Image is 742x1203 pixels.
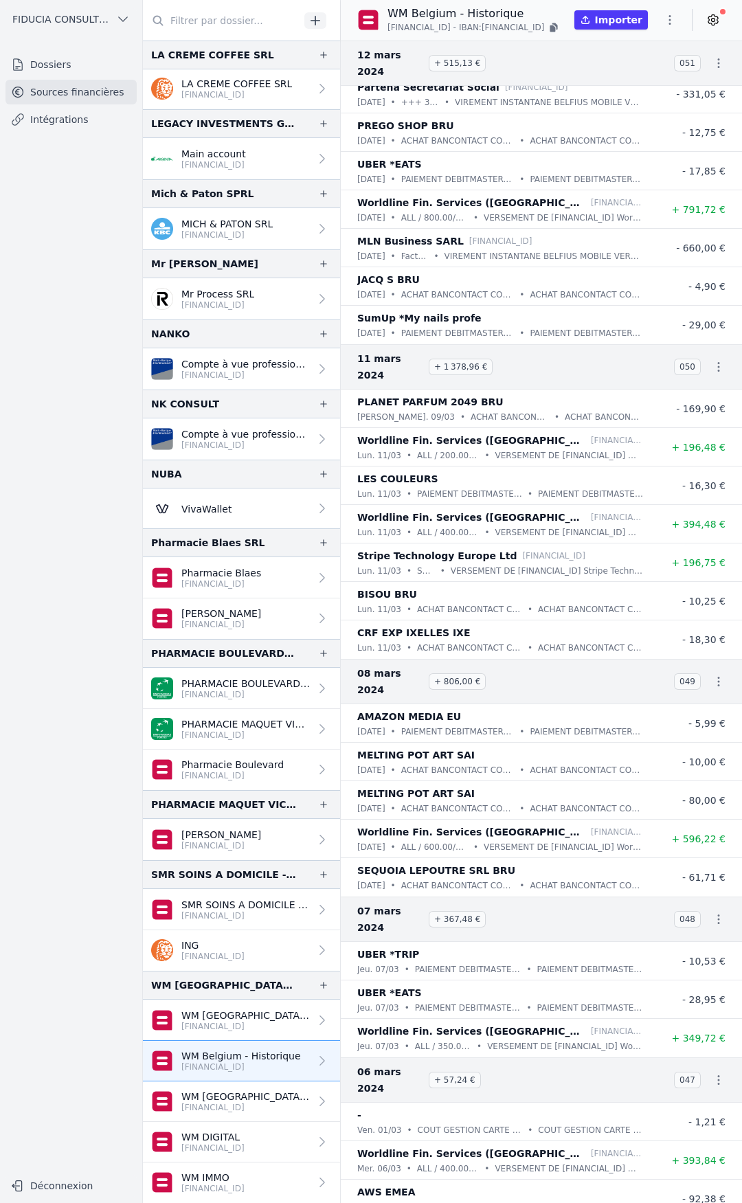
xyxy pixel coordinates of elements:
[591,196,643,210] p: [FINANCIAL_ID]
[181,89,292,100] p: [FINANCIAL_ID]
[391,95,396,109] div: •
[357,1001,399,1015] p: jeu. 07/03
[469,234,532,248] p: [FINANCIAL_ID]
[357,665,423,698] span: 08 mars 2024
[151,218,173,240] img: kbc.png
[530,879,643,892] p: ACHAT BANCONTACT CONTACTLESS AVEC CARTE N� 5255 0604 5765 6044 - MUBYEYI WINNY LE [DATE] 11:45 SE...
[453,22,456,33] span: -
[357,1162,401,1176] p: mer. 06/03
[151,115,296,132] div: LEGACY INVESTMENTS GROUP
[407,603,412,616] div: •
[181,229,273,240] p: [FINANCIAL_ID]
[591,825,643,839] p: [FINANCIAL_ID]
[357,747,475,763] p: MELTING POT ART SAI
[455,95,643,109] p: VIREMENT INSTANTANE BELFIUS MOBILE VERS [FINANCIAL_ID] Partena Secretariat Social +++300/0168/094...
[671,204,726,215] span: + 791,72 €
[357,1039,399,1053] p: jeu. 07/03
[151,185,254,202] div: Mich & Paton SPRL
[357,1145,585,1162] p: Worldline Fin. Services ([GEOGRAPHIC_DATA]) S.A.
[682,756,726,767] span: - 10,00 €
[418,1123,523,1137] p: COUT GESTION CARTE DE DEBIT REF. : 0816635036077 VAL. 01-03
[181,159,246,170] p: [FINANCIAL_ID]
[357,432,585,449] p: Worldline Fin. Services ([GEOGRAPHIC_DATA]) S.A.
[357,271,420,288] p: JACQ S BRU
[181,828,261,842] p: [PERSON_NAME]
[181,898,310,912] p: SMR SOINS A DOMICILE - THU
[357,9,379,31] img: belfius.png
[357,641,401,655] p: lun. 11/03
[143,930,340,971] a: ING [FINANCIAL_ID]
[528,1123,532,1137] div: •
[151,899,173,921] img: belfius.png
[181,1183,245,1194] p: [FINANCIAL_ID]
[391,249,396,263] div: •
[181,578,261,589] p: [FINANCIAL_ID]
[391,288,396,302] div: •
[591,434,643,447] p: [FINANCIAL_ID]
[151,607,173,629] img: belfius-1.png
[151,256,258,272] div: Mr [PERSON_NAME]
[151,497,173,519] img: Viva-Wallet.webp
[151,1009,173,1031] img: belfius.png
[151,718,173,740] img: BNP_BE_BUSINESS_GEBABEBB.png
[143,557,340,598] a: Pharmacie Blaes [FINANCIAL_ID]
[391,134,396,148] div: •
[484,449,489,462] div: •
[519,288,524,302] div: •
[671,557,726,568] span: + 196,75 €
[357,249,385,263] p: [DATE]
[357,985,422,1001] p: UBER *EATS
[682,795,726,806] span: - 80,00 €
[530,802,643,816] p: ACHAT BANCONTACT CONTACTLESS AVEC CARTE N� 5255 0604 5765 6044 - MUBYEYI WINNY LE [DATE] 19:31 ME...
[181,910,310,921] p: [FINANCIAL_ID]
[357,509,585,526] p: Worldline Fin. Services ([GEOGRAPHIC_DATA]) S.A.
[415,1039,471,1053] p: ALL / 350.00/NR.0060324930/KOM. 0.28/DAT.06.03.2024/WM [GEOGRAPHIC_DATA] SRL /[GEOGRAPHIC_DATA]
[407,641,412,655] div: •
[181,758,284,772] p: Pharmacie Boulevard
[181,77,292,91] p: LA CREME COFFEE SRL
[357,350,423,383] span: 11 mars 2024
[143,278,340,319] a: Mr Process SRL [FINANCIAL_ID]
[181,1021,310,1032] p: [FINANCIAL_ID]
[357,1064,423,1097] span: 06 mars 2024
[415,963,521,976] p: PAIEMENT DEBITMASTERCARD VIA eCommerce 06/03 UBER * TRIP HELP. UBER. COM NL 10,53 EUR CARTE N� 52...
[151,567,173,589] img: belfius-1.png
[357,156,422,172] p: UBER *EATS
[357,79,499,95] p: Partena Secretariat Social
[528,603,532,616] div: •
[357,763,385,777] p: [DATE]
[407,564,412,578] div: •
[401,211,468,225] p: ALL / 800.00/NR.0010274793/KOM. 8.28/DAT.11.03.2024/WM [GEOGRAPHIC_DATA] [GEOGRAPHIC_DATA] /[GEOG...
[676,243,726,254] span: - 660,00 €
[181,951,245,962] p: [FINANCIAL_ID]
[682,994,726,1005] span: - 28,95 €
[676,403,726,414] span: - 169,90 €
[444,249,643,263] p: VIREMENT INSTANTANE BELFIUS MOBILE VERS [FINANCIAL_ID] MLN Business SARL Facture F2024-156 REF. :...
[682,166,726,177] span: - 17,85 €
[530,725,643,739] p: PAIEMENT DEBITMASTERCARD 07/03 AMAZON MEDIA EU [GEOGRAPHIC_DATA] [GEOGRAPHIC_DATA] 5,99 EUR CARTE...
[528,487,532,501] div: •
[484,526,489,539] div: •
[143,138,340,179] a: Main account [FINANCIAL_ID]
[143,418,340,460] a: Compte à vue professionnel [FINANCIAL_ID]
[417,564,435,578] p: STRIPE P3J1X6
[391,840,396,854] div: •
[357,310,482,326] p: SumUp *My nails profe
[357,471,438,487] p: LES COULEURS
[151,1131,173,1153] img: belfius.png
[688,718,726,729] span: - 5,99 €
[357,394,504,410] p: PLANET PARFUM 2049 BRU
[676,89,726,100] span: - 331,05 €
[682,634,726,645] span: - 18,30 €
[181,147,246,161] p: Main account
[495,526,643,539] p: VERSEMENT DE [FINANCIAL_ID] Worldline Fin. Services ([GEOGRAPHIC_DATA]) S. A. ALL / 400.00/ NR.00...
[357,47,423,80] span: 12 mars 2024
[530,172,643,186] p: PAIEMENT DEBITMASTERCARD VIA eCommerce 10/03 UBER * EATS HELP. UBER. COM NL 17,85 EUR CARTE N� 52...
[473,840,478,854] div: •
[477,1039,482,1053] div: •
[181,1061,301,1072] p: [FINANCIAL_ID]
[554,410,559,424] div: •
[151,428,173,450] img: VAN_BREDA_JVBABE22XXX.png
[471,410,549,424] p: ACHAT BANCONTACT CONTACTLESS AVEC CARTE N� 5255 0604 5765 6044 - MUBYEYI WINNY LE [DATE] 15:43 PL...
[671,519,726,530] span: + 394,48 €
